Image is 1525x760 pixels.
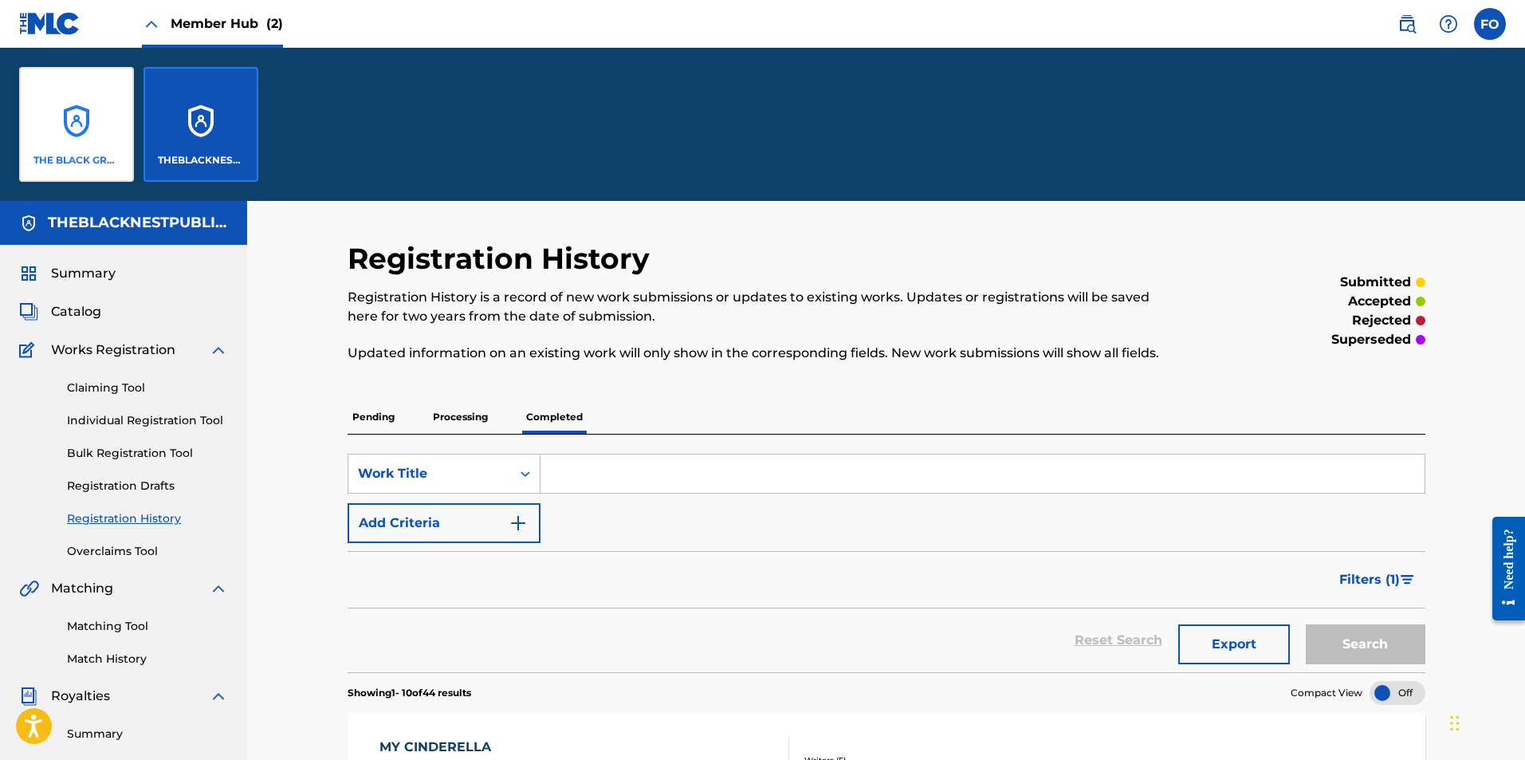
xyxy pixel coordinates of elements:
span: Summary [51,264,116,283]
a: Matching Tool [67,618,228,635]
img: Close [142,14,161,33]
img: expand [209,687,228,706]
a: Registration Drafts [67,478,228,494]
p: Processing [428,400,493,434]
img: Matching [19,579,39,598]
p: submitted [1340,273,1411,292]
img: help [1439,14,1458,33]
a: Match History [67,651,228,667]
h2: Registration History [348,241,658,277]
img: filter [1401,575,1414,585]
button: Add Criteria [348,503,540,543]
iframe: Chat Widget [1445,683,1525,760]
div: User Menu [1474,8,1506,40]
img: Works Registration [19,341,40,360]
img: expand [209,341,228,360]
iframe: Resource Center [1480,505,1525,633]
img: Summary [19,264,38,283]
p: Completed [521,400,588,434]
img: expand [209,579,228,598]
a: AccountsTHEBLACKNESTPUBLISHING [143,67,258,182]
p: accepted [1348,292,1411,311]
a: AccountsTHE BLACK GROUP NEST PUBLISHING [19,67,134,182]
a: Overclaims Tool [67,543,228,560]
button: Filters (1) [1330,560,1425,600]
a: Individual Registration Tool [67,412,228,429]
p: rejected [1352,311,1411,330]
img: search [1397,14,1417,33]
span: Catalog [51,302,101,321]
a: Summary [67,726,228,742]
span: Filters ( 1 ) [1339,570,1400,589]
span: Compact View [1291,686,1362,700]
p: Showing 1 - 10 of 44 results [348,686,471,700]
h5: THEBLACKNESTPUBLISHING [48,214,228,232]
a: SummarySummary [19,264,116,283]
div: Work Title [358,464,501,483]
img: 9d2ae6d4665cec9f34b9.svg [509,514,528,533]
img: Catalog [19,302,38,321]
img: MLC Logo [19,12,81,35]
p: Pending [348,400,399,434]
div: Help [1433,8,1464,40]
img: Accounts [19,214,38,233]
p: Registration History is a record of new work submissions or updates to existing works. Updates or... [348,288,1177,326]
p: superseded [1331,330,1411,349]
p: THEBLACKNESTPUBLISHING [158,153,245,167]
a: Bulk Registration Tool [67,445,228,462]
span: Matching [51,579,113,598]
img: Royalties [19,687,38,706]
span: Member Hub [171,14,283,33]
span: Royalties [51,687,110,706]
a: Registration History [67,510,228,527]
span: (2) [266,16,283,31]
a: Public Search [1391,8,1423,40]
a: CatalogCatalog [19,302,101,321]
a: Claiming Tool [67,380,228,396]
div: Drag [1450,699,1460,747]
button: Export [1178,624,1290,664]
p: Updated information on an existing work will only show in the corresponding fields. New work subm... [348,344,1177,363]
form: Search Form [348,454,1425,672]
span: Works Registration [51,341,175,360]
p: THE BLACK GROUP NEST PUBLISHING [33,153,120,167]
div: MY CINDERELLA [379,738,546,757]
